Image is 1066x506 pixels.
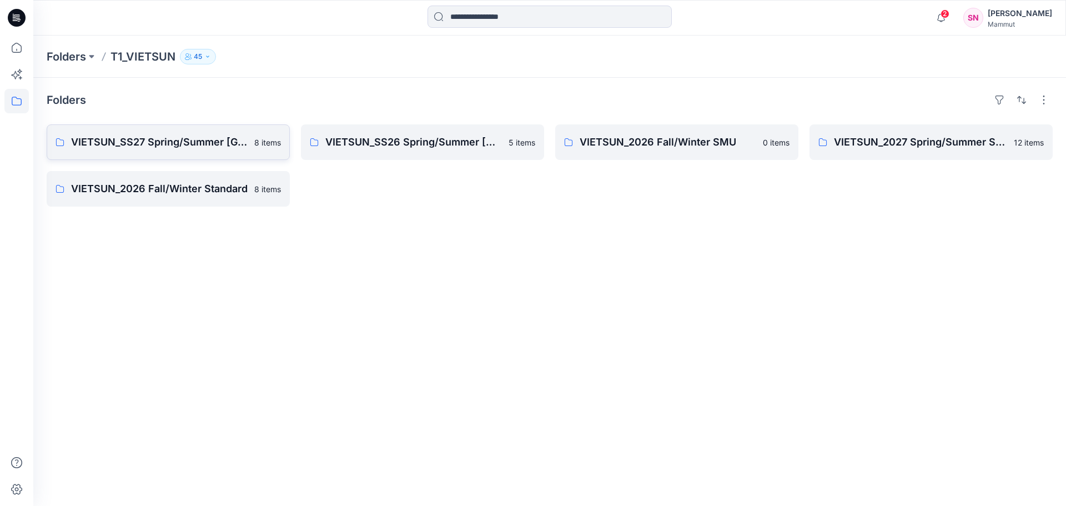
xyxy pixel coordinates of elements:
[325,134,502,150] p: VIETSUN_SS26 Spring/Summer [GEOGRAPHIC_DATA]
[509,137,535,148] p: 5 items
[580,134,756,150] p: VIETSUN_2026 Fall/Winter SMU
[254,137,281,148] p: 8 items
[47,124,290,160] a: VIETSUN_SS27 Spring/Summer [GEOGRAPHIC_DATA]8 items
[941,9,949,18] span: 2
[963,8,983,28] div: SN
[180,49,216,64] button: 45
[809,124,1053,160] a: VIETSUN_2027 Spring/Summer Standard12 items
[301,124,544,160] a: VIETSUN_SS26 Spring/Summer [GEOGRAPHIC_DATA]5 items
[47,171,290,207] a: VIETSUN_2026 Fall/Winter Standard8 items
[110,49,175,64] p: T1_VIETSUN
[47,93,86,107] h4: Folders
[555,124,798,160] a: VIETSUN_2026 Fall/Winter SMU0 items
[1014,137,1044,148] p: 12 items
[988,20,1052,28] div: Mammut
[71,134,248,150] p: VIETSUN_SS27 Spring/Summer [GEOGRAPHIC_DATA]
[47,49,86,64] a: Folders
[988,7,1052,20] div: [PERSON_NAME]
[194,51,202,63] p: 45
[71,181,248,197] p: VIETSUN_2026 Fall/Winter Standard
[763,137,790,148] p: 0 items
[254,183,281,195] p: 8 items
[834,134,1007,150] p: VIETSUN_2027 Spring/Summer Standard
